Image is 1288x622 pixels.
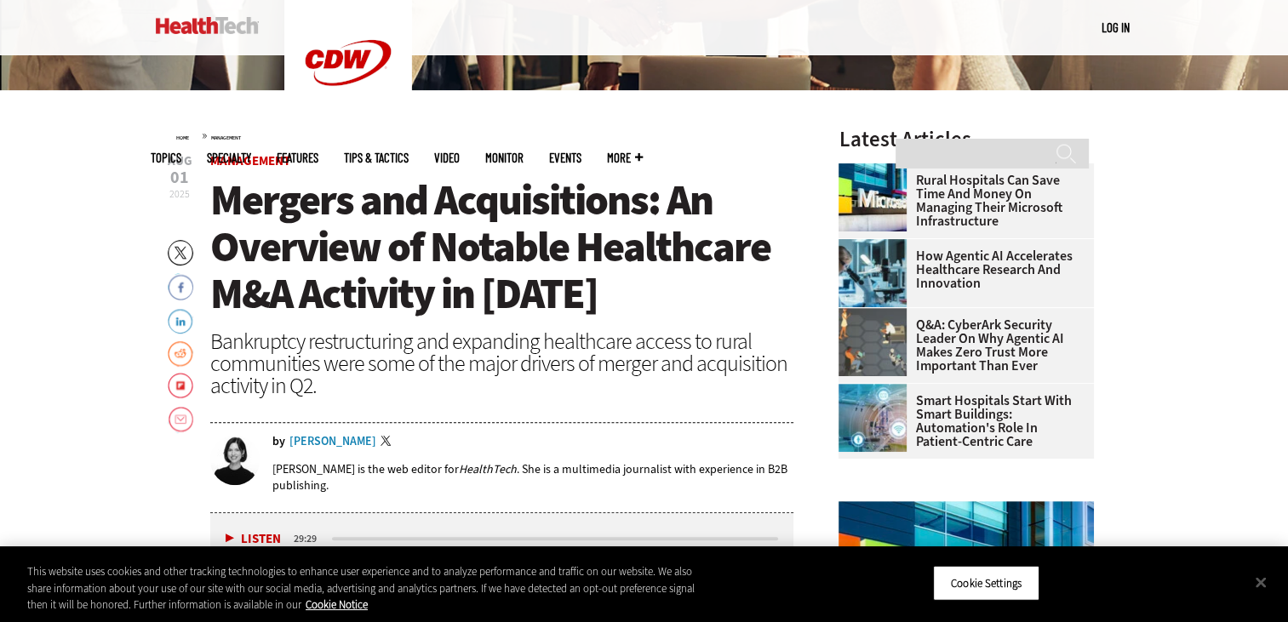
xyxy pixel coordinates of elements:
span: 2025 [169,187,190,201]
a: Smart Hospitals Start With Smart Buildings: Automation's Role in Patient-Centric Care [839,394,1084,448]
div: duration [291,531,329,546]
div: User menu [1102,19,1130,37]
a: Log in [1102,20,1130,35]
a: How Agentic AI Accelerates Healthcare Research and Innovation [839,249,1084,290]
div: Bankruptcy restructuring and expanding healthcare access to rural communities were some of the ma... [210,330,794,397]
img: Jordan Scott [210,436,260,485]
span: 01 [168,169,192,186]
img: Smart hospital [839,384,907,452]
p: [PERSON_NAME] is the web editor for . She is a multimedia journalist with experience in B2B publi... [272,461,794,494]
button: Close [1242,563,1279,601]
img: Group of humans and robots accessing a network [839,308,907,376]
img: Microsoft building [839,163,907,231]
h3: Latest Articles [839,128,1094,150]
span: Mergers and Acquisitions: An Overview of Notable Healthcare M&A Activity in [DATE] [210,172,770,322]
em: HealthTech [459,461,517,477]
img: scientist looks through microscope in lab [839,239,907,307]
div: This website uses cookies and other tracking technologies to enhance user experience and to analy... [27,563,708,613]
a: Twitter [381,436,396,449]
img: Home [156,17,259,34]
span: by [272,436,285,448]
a: CDW [284,112,412,130]
a: More information about your privacy [306,597,368,612]
a: Group of humans and robots accessing a network [839,308,915,322]
button: Listen [226,533,281,545]
a: Smart hospital [839,384,915,397]
span: Topics [151,151,181,164]
div: media player [210,513,794,564]
a: [PERSON_NAME] [289,436,376,448]
span: More [607,151,643,164]
a: Tips & Tactics [344,151,409,164]
a: scientist looks through microscope in lab [839,239,915,253]
a: Video [434,151,460,164]
span: Specialty [207,151,251,164]
a: Features [277,151,318,164]
a: Microsoft building [839,163,915,177]
a: Q&A: CyberArk Security Leader on Why Agentic AI Makes Zero Trust More Important Than Ever [839,318,1084,373]
a: Events [549,151,581,164]
button: Cookie Settings [933,565,1039,601]
a: MonITor [485,151,524,164]
a: Rural Hospitals Can Save Time and Money on Managing Their Microsoft Infrastructure [839,174,1084,228]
